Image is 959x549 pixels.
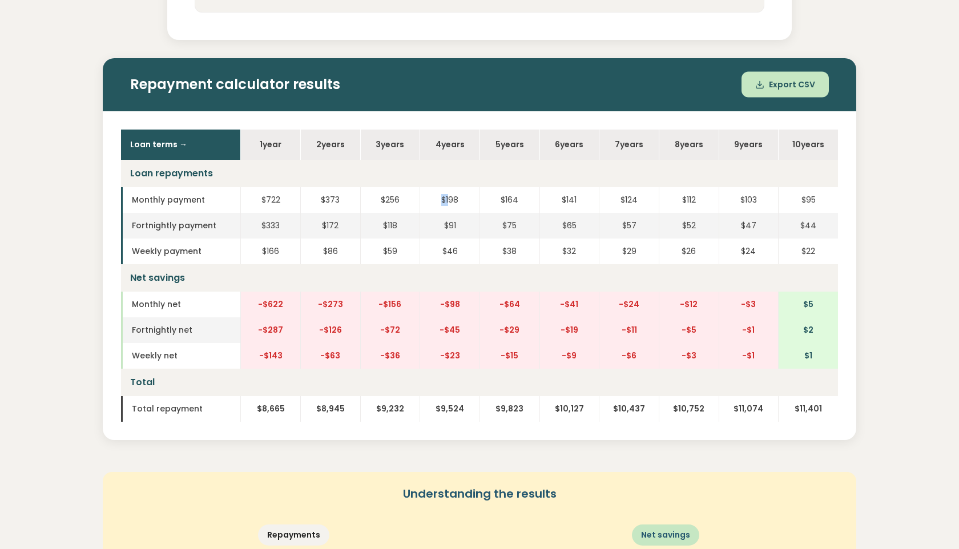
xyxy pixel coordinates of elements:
[599,130,659,160] th: 7 year s
[479,317,539,343] td: -$29
[659,213,719,239] td: $52
[420,317,479,343] td: -$45
[300,292,360,317] td: -$273
[599,317,659,343] td: -$11
[121,239,240,264] td: Weekly payment
[479,187,539,213] td: $164
[121,160,838,187] td: Loan repayments
[599,239,659,264] td: $29
[300,239,360,264] td: $86
[121,369,838,396] td: Total
[121,292,240,317] td: Monthly net
[420,187,479,213] td: $198
[539,317,599,343] td: -$19
[121,187,240,213] td: Monthly payment
[659,187,719,213] td: $112
[539,130,599,160] th: 6 year s
[240,396,300,422] td: $8,665
[778,396,838,422] td: $11,401
[719,317,779,343] td: -$1
[479,239,539,264] td: $38
[360,292,420,317] td: -$156
[121,213,240,239] td: Fortnightly payment
[240,187,300,213] td: $722
[116,486,843,502] h5: Understanding the results
[258,524,329,546] div: Repayments
[539,292,599,317] td: -$41
[300,317,360,343] td: -$126
[130,76,829,93] h2: Repayment calculator results
[719,130,779,160] th: 9 year s
[360,130,420,160] th: 3 year s
[420,343,479,369] td: -$23
[719,187,779,213] td: $103
[778,187,838,213] td: $95
[360,213,420,239] td: $118
[719,213,779,239] td: $47
[719,292,779,317] td: -$3
[659,130,719,160] th: 8 year s
[659,396,719,422] td: $10,752
[778,239,838,264] td: $22
[479,343,539,369] td: -$15
[420,292,479,317] td: -$98
[240,292,300,317] td: -$622
[420,130,479,160] th: 4 year s
[240,343,300,369] td: -$143
[300,187,360,213] td: $373
[121,317,240,343] td: Fortnightly net
[778,317,838,343] td: $2
[479,292,539,317] td: -$64
[599,292,659,317] td: -$24
[360,343,420,369] td: -$36
[479,130,539,160] th: 5 year s
[539,213,599,239] td: $65
[360,187,420,213] td: $256
[479,213,539,239] td: $75
[778,343,838,369] td: $1
[240,130,300,160] th: 1 year
[599,396,659,422] td: $10,437
[121,396,240,422] td: Total repayment
[659,317,719,343] td: -$5
[742,72,829,98] button: Export CSV
[599,343,659,369] td: -$6
[719,396,779,422] td: $11,074
[360,239,420,264] td: $59
[719,343,779,369] td: -$1
[240,239,300,264] td: $166
[420,213,479,239] td: $91
[479,396,539,422] td: $9,823
[420,396,479,422] td: $9,524
[360,317,420,343] td: -$72
[539,187,599,213] td: $141
[659,292,719,317] td: -$12
[121,264,838,292] td: Net savings
[121,130,240,160] th: Loan terms →
[659,239,719,264] td: $26
[632,524,699,546] div: Net savings
[539,396,599,422] td: $10,127
[240,317,300,343] td: -$287
[240,213,300,239] td: $333
[719,239,779,264] td: $24
[300,213,360,239] td: $172
[300,130,360,160] th: 2 year s
[599,187,659,213] td: $124
[121,343,240,369] td: Weekly net
[659,343,719,369] td: -$3
[539,239,599,264] td: $32
[300,396,360,422] td: $8,945
[778,292,838,317] td: $5
[778,130,838,160] th: 10 year s
[300,343,360,369] td: -$63
[778,213,838,239] td: $44
[420,239,479,264] td: $46
[539,343,599,369] td: -$9
[599,213,659,239] td: $57
[360,396,420,422] td: $9,232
